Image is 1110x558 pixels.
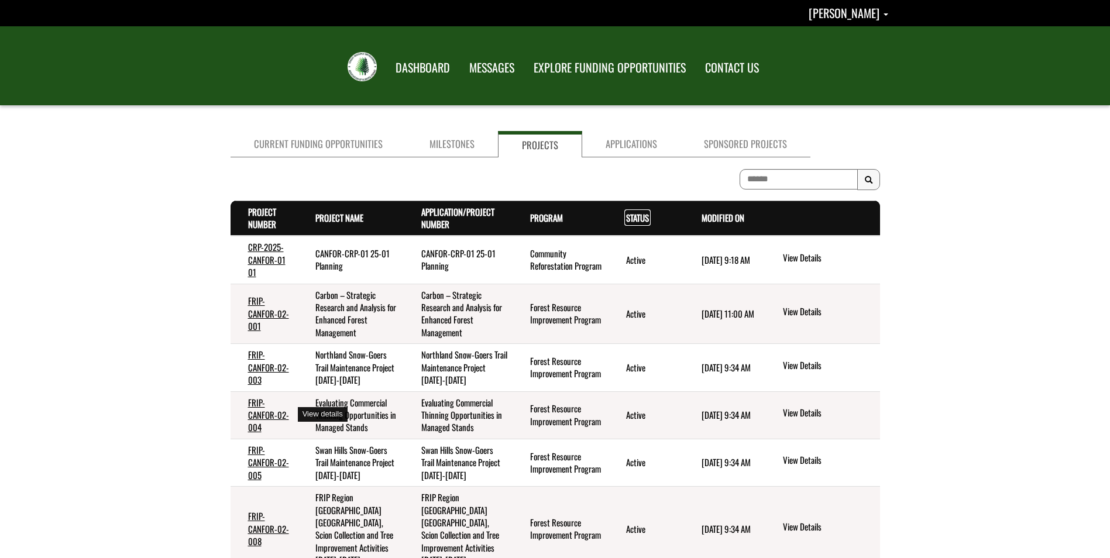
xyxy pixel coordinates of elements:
a: View details [783,454,875,468]
td: Forest Resource Improvement Program [513,284,609,344]
button: Search Results [857,169,880,190]
time: [DATE] 9:18 AM [702,253,750,266]
a: Application/Project Number [421,205,494,230]
td: action menu [764,439,879,486]
td: Active [609,284,685,344]
a: View details [783,521,875,535]
time: [DATE] 11:00 AM [702,307,754,320]
a: View details [783,305,875,319]
a: Project Number [248,205,276,230]
a: FRIP-CANFOR-02-001 [248,294,289,332]
td: Northland Snow-Goers Trail Maintenance Project 2022-2024 [298,344,404,391]
a: View details [783,252,875,266]
a: FRIP-CANFOR-02-004 [248,396,289,434]
time: [DATE] 9:34 AM [702,456,751,469]
a: MESSAGES [461,53,523,82]
a: Milestones [406,131,498,157]
span: [PERSON_NAME] [809,4,879,22]
a: CRP-2025-CANFOR-01 01 [248,240,286,278]
td: CANFOR-CRP-01 25-01 Planning [298,236,404,284]
td: 9/4/2025 9:18 AM [684,236,764,284]
td: Swan Hills Snow-Goers Trail Maintenance Project 2022-2024 [298,439,404,486]
td: action menu [764,236,879,284]
td: action menu [764,344,879,391]
a: Abbie Gottert [809,4,888,22]
div: View details [298,407,348,422]
td: CRP-2025-CANFOR-01 01 [231,236,298,284]
td: 10/8/2025 9:34 AM [684,439,764,486]
nav: Main Navigation [385,50,768,82]
a: View details [783,407,875,421]
td: Active [609,439,685,486]
td: Evaluating Commercial Thinning Opportunities in Managed Stands [298,391,404,439]
td: CANFOR-CRP-01 25-01 Planning [404,236,513,284]
a: FRIP-CANFOR-02-003 [248,348,289,386]
td: 9/22/2025 11:00 AM [684,284,764,344]
td: FRIP-CANFOR-02-004 [231,391,298,439]
td: Forest Resource Improvement Program [513,439,609,486]
td: Active [609,391,685,439]
a: DASHBOARD [387,53,459,82]
time: [DATE] 9:34 AM [702,361,751,374]
td: Northland Snow-Goers Trail Maintenance Project 2022-2024 [404,344,513,391]
a: CONTACT US [696,53,768,82]
img: FRIAA Submissions Portal [348,52,377,81]
td: Swan Hills Snow-Goers Trail Maintenance Project 2022-2024 [404,439,513,486]
a: Project Name [315,211,363,224]
td: Evaluating Commercial Thinning Opportunities in Managed Stands [404,391,513,439]
th: Actions [764,201,879,236]
td: Active [609,236,685,284]
time: [DATE] 9:34 AM [702,408,751,421]
td: 10/8/2025 9:34 AM [684,391,764,439]
a: Status [626,211,649,224]
td: Active [609,344,685,391]
a: FRIP-CANFOR-02-005 [248,443,289,481]
a: Applications [582,131,681,157]
a: Modified On [702,211,744,224]
time: [DATE] 9:34 AM [702,522,751,535]
td: 10/8/2025 9:34 AM [684,344,764,391]
a: FRIP-CANFOR-02-008 [248,509,289,547]
td: Carbon – Strategic Research and Analysis for Enhanced Forest Management [404,284,513,344]
td: Forest Resource Improvement Program [513,391,609,439]
td: action menu [764,391,879,439]
td: FRIP-CANFOR-02-001 [231,284,298,344]
td: Forest Resource Improvement Program [513,344,609,391]
a: EXPLORE FUNDING OPPORTUNITIES [525,53,695,82]
td: Community Reforestation Program [513,236,609,284]
a: Program [530,211,563,224]
td: Carbon – Strategic Research and Analysis for Enhanced Forest Management [298,284,404,344]
a: Current Funding Opportunities [231,131,406,157]
a: Sponsored Projects [681,131,810,157]
td: FRIP-CANFOR-02-003 [231,344,298,391]
td: action menu [764,284,879,344]
a: Projects [498,131,582,157]
a: View details [783,359,875,373]
td: FRIP-CANFOR-02-005 [231,439,298,486]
